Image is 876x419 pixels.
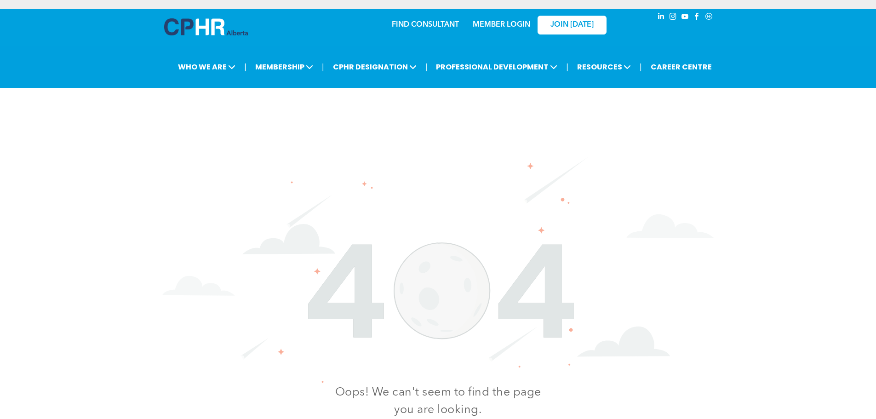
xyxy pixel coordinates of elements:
a: MEMBER LOGIN [473,21,530,29]
a: FIND CONSULTANT [392,21,459,29]
li: | [640,57,642,76]
a: instagram [668,11,678,24]
span: WHO WE ARE [175,58,238,75]
a: Social network [704,11,714,24]
a: facebook [692,11,702,24]
span: CPHR DESIGNATION [330,58,419,75]
span: RESOURCES [574,58,634,75]
span: Oops! We can't seem to find the page you are looking. [335,387,541,416]
span: PROFESSIONAL DEVELOPMENT [433,58,560,75]
a: CAREER CENTRE [648,58,715,75]
span: JOIN [DATE] [550,21,594,29]
a: youtube [680,11,690,24]
li: | [425,57,428,76]
img: A blue and white logo for cp alberta [164,18,248,35]
a: JOIN [DATE] [538,16,607,34]
a: linkedin [656,11,666,24]
li: | [322,57,324,76]
li: | [566,57,568,76]
li: | [244,57,246,76]
img: The number 404 is surrounded by clouds and stars on a white background. [162,157,714,383]
span: MEMBERSHIP [252,58,316,75]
